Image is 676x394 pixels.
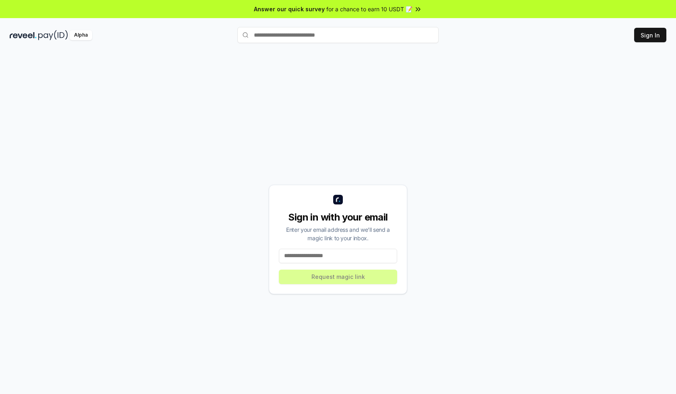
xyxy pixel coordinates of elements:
[70,30,92,40] div: Alpha
[326,5,412,13] span: for a chance to earn 10 USDT 📝
[333,195,343,204] img: logo_small
[279,211,397,224] div: Sign in with your email
[10,30,37,40] img: reveel_dark
[254,5,325,13] span: Answer our quick survey
[279,225,397,242] div: Enter your email address and we’ll send a magic link to your inbox.
[634,28,666,42] button: Sign In
[38,30,68,40] img: pay_id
